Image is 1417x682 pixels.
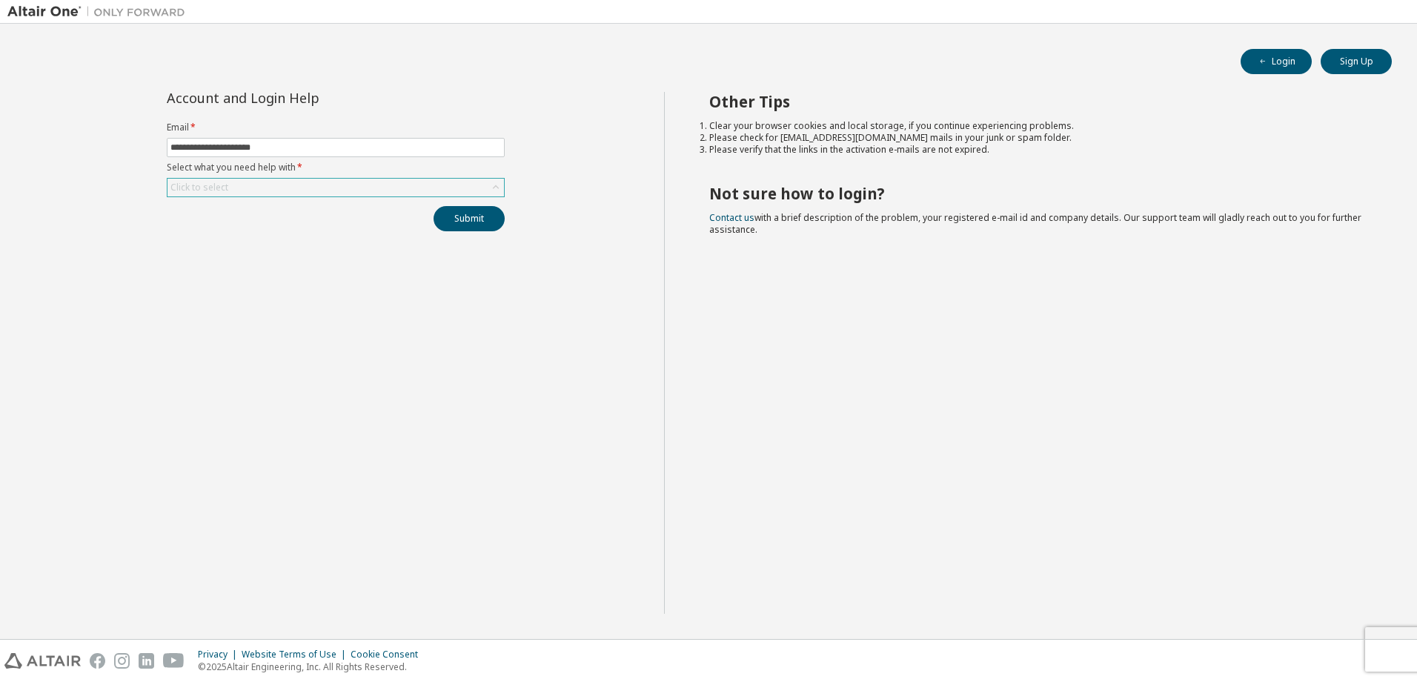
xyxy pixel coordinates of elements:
li: Please check for [EMAIL_ADDRESS][DOMAIN_NAME] mails in your junk or spam folder. [709,132,1366,144]
button: Login [1241,49,1312,74]
div: Account and Login Help [167,92,437,104]
div: Privacy [198,649,242,661]
button: Sign Up [1321,49,1392,74]
div: Click to select [167,179,504,196]
h2: Other Tips [709,92,1366,111]
div: Cookie Consent [351,649,427,661]
label: Select what you need help with [167,162,505,173]
span: with a brief description of the problem, your registered e-mail id and company details. Our suppo... [709,211,1361,236]
label: Email [167,122,505,133]
h2: Not sure how to login? [709,184,1366,203]
img: facebook.svg [90,653,105,669]
img: Altair One [7,4,193,19]
img: linkedin.svg [139,653,154,669]
li: Clear your browser cookies and local storage, if you continue experiencing problems. [709,120,1366,132]
img: youtube.svg [163,653,185,669]
img: altair_logo.svg [4,653,81,669]
div: Click to select [170,182,228,193]
a: Contact us [709,211,754,224]
div: Website Terms of Use [242,649,351,661]
li: Please verify that the links in the activation e-mails are not expired. [709,144,1366,156]
button: Submit [434,206,505,231]
img: instagram.svg [114,653,130,669]
p: © 2025 Altair Engineering, Inc. All Rights Reserved. [198,661,427,673]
